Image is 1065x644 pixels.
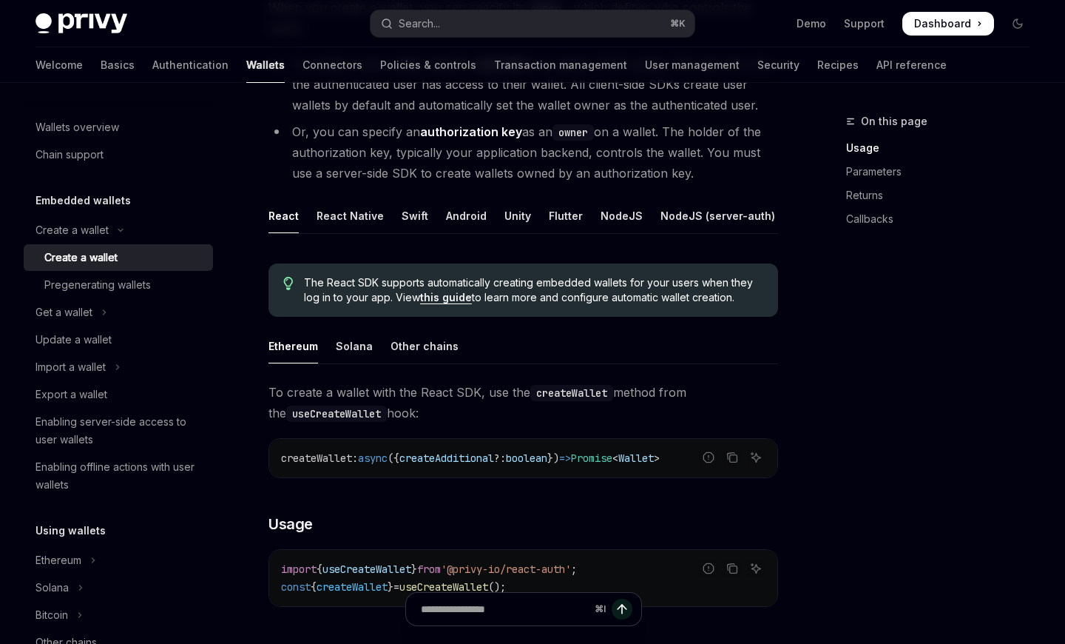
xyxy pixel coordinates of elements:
a: Parameters [846,160,1041,184]
span: async [358,452,388,465]
span: '@privy-io/react-auth' [441,563,571,576]
span: { [317,563,322,576]
div: React [268,198,299,233]
span: (); [488,580,506,594]
span: ; [571,563,577,576]
span: const [281,580,311,594]
div: Other chains [390,329,459,363]
span: > [654,452,660,465]
a: Security [757,47,799,83]
a: Welcome [35,47,83,83]
a: Chain support [24,141,213,168]
a: Enabling offline actions with user wallets [24,454,213,498]
a: Recipes [817,47,859,83]
span: ⌘ K [670,18,686,30]
span: createAdditional [399,452,494,465]
span: }) [547,452,559,465]
button: Ask AI [746,448,765,467]
span: < [612,452,618,465]
button: Toggle Bitcoin section [24,602,213,628]
button: Send message [612,599,632,620]
span: createWallet [317,580,388,594]
button: Report incorrect code [699,559,718,578]
div: Ethereum [268,329,318,363]
span: Wallet [618,452,654,465]
span: ({ [388,452,399,465]
span: } [388,580,393,594]
div: React Native [317,198,384,233]
div: Chain support [35,146,104,164]
span: ?: [494,452,506,465]
div: Pregenerating wallets [44,276,151,294]
a: User management [645,47,740,83]
a: Callbacks [846,207,1041,231]
a: Authentication [152,47,229,83]
span: = [393,580,399,594]
a: Demo [797,16,826,31]
code: owner [552,124,594,141]
li: Or, you can specify an as an on a wallet. The holder of the authorization key, typically your app... [268,121,778,184]
span: { [311,580,317,594]
a: Pregenerating wallets [24,272,213,298]
span: import [281,563,317,576]
div: NodeJS [601,198,643,233]
button: Toggle dark mode [1006,12,1029,36]
li: To create a user wallet, specify a as an owner of the wallet. This ensures only the authenticated... [268,53,778,115]
div: Unity [504,198,531,233]
a: API reference [876,47,947,83]
h5: Using wallets [35,522,106,540]
div: Update a wallet [35,331,112,349]
div: Enabling server-side access to user wallets [35,413,204,449]
div: Swift [402,198,428,233]
div: Android [446,198,487,233]
a: Connectors [302,47,362,83]
div: Bitcoin [35,606,68,624]
button: Copy the contents from the code block [723,559,742,578]
a: Policies & controls [380,47,476,83]
span: Promise [571,452,612,465]
a: Transaction management [494,47,627,83]
a: Wallets [246,47,285,83]
code: createWallet [530,385,613,401]
a: Update a wallet [24,326,213,353]
div: Solana [35,579,69,597]
button: Report incorrect code [699,448,718,467]
a: this guide [420,291,472,304]
div: Wallets overview [35,118,119,136]
button: Ask AI [746,559,765,578]
div: Solana [336,329,373,363]
a: Support [844,16,885,31]
button: Copy the contents from the code block [723,448,742,467]
a: Returns [846,184,1041,207]
svg: Tip [283,277,294,290]
span: boolean [506,452,547,465]
span: Dashboard [914,16,971,31]
span: } [411,563,417,576]
a: Enabling server-side access to user wallets [24,409,213,453]
a: Export a wallet [24,381,213,408]
button: Open search [371,10,694,37]
div: Search... [399,15,440,33]
div: Export a wallet [35,386,107,403]
span: Usage [268,514,313,534]
span: : [352,452,358,465]
a: Usage [846,136,1041,160]
strong: authorization key [420,124,522,139]
div: Get a wallet [35,303,92,321]
div: Create a wallet [35,221,109,239]
span: useCreateWallet [322,563,411,576]
input: Ask a question... [421,593,589,625]
span: useCreateWallet [399,580,488,594]
span: The React SDK supports automatically creating embedded wallets for your users when they log in to... [304,275,763,305]
button: Toggle Create a wallet section [24,217,213,244]
a: Create a wallet [24,244,213,271]
span: createWallet [281,452,352,465]
code: useCreateWallet [286,406,387,422]
a: Wallets overview [24,114,213,141]
div: Create a wallet [44,249,118,266]
span: To create a wallet with the React SDK, use the method from the hook: [268,382,778,423]
div: Ethereum [35,551,81,569]
a: Dashboard [902,12,994,36]
button: Toggle Get a wallet section [24,299,213,326]
div: Flutter [549,198,583,233]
